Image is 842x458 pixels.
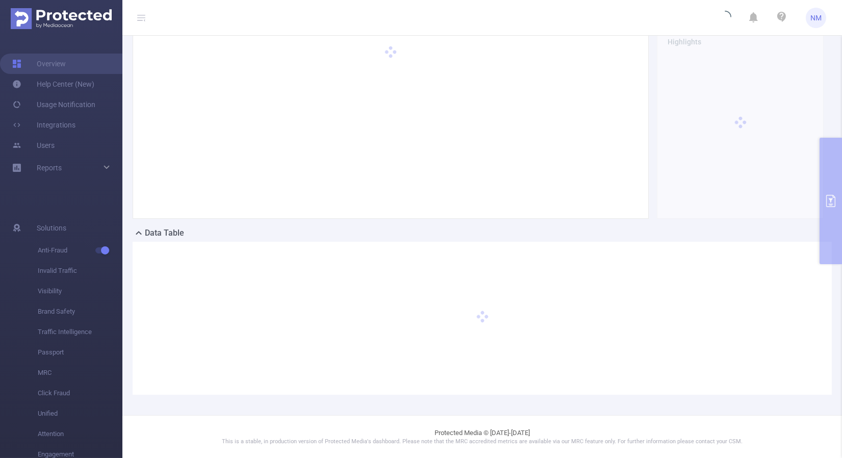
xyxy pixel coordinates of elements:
span: NM [810,8,822,28]
span: MRC [38,363,122,383]
span: Click Fraud [38,383,122,403]
h2: Data Table [145,227,184,239]
span: Solutions [37,218,66,238]
span: Unified [38,403,122,424]
span: Brand Safety [38,301,122,322]
span: Passport [38,342,122,363]
i: icon: loading [719,11,731,25]
a: Usage Notification [12,94,95,115]
a: Reports [37,158,62,178]
span: Traffic Intelligence [38,322,122,342]
a: Users [12,135,55,156]
span: Anti-Fraud [38,240,122,261]
a: Integrations [12,115,75,135]
a: Help Center (New) [12,74,94,94]
span: Invalid Traffic [38,261,122,281]
span: Attention [38,424,122,444]
p: This is a stable, in production version of Protected Media's dashboard. Please note that the MRC ... [148,438,817,446]
span: Visibility [38,281,122,301]
a: Overview [12,54,66,74]
img: Protected Media [11,8,112,29]
span: Reports [37,164,62,172]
